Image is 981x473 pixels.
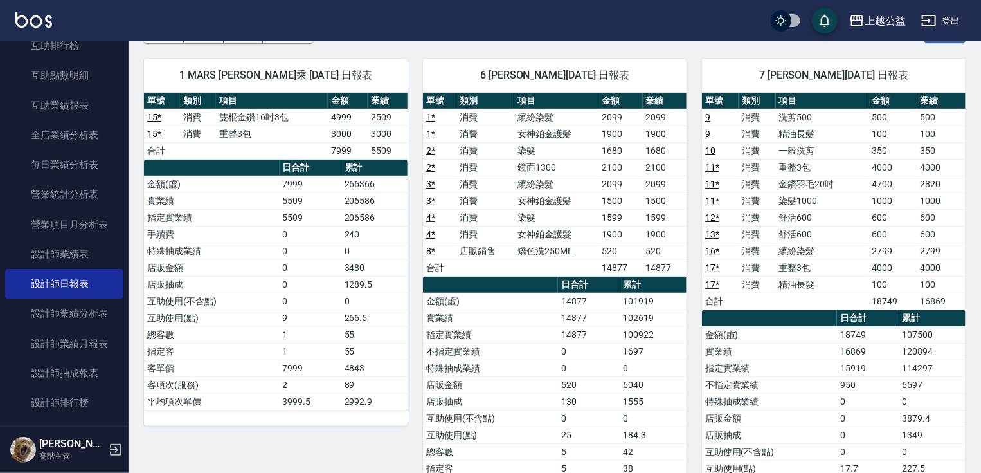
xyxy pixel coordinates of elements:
a: 10 [705,145,715,156]
td: 101919 [620,293,687,310]
td: 1500 [598,192,642,209]
td: 繽紛染髮 [514,109,598,125]
th: 類別 [180,93,216,109]
td: 金額(虛) [423,293,559,310]
td: 指定實業績 [702,360,838,376]
td: 消費 [456,192,514,209]
td: 2992.9 [341,393,408,410]
td: 0 [280,259,341,276]
td: 55 [341,326,408,343]
td: 金鑽羽毛20吋 [776,176,869,192]
td: 消費 [739,259,775,276]
a: 全店業績分析表 [5,120,123,150]
td: 2099 [643,176,687,192]
td: 114297 [899,360,966,376]
td: 14877 [598,259,642,276]
td: 互助使用(不含點) [144,293,280,310]
td: 2100 [643,159,687,176]
a: 設計師業績月報表 [5,329,123,358]
div: 上越公益 [865,13,906,29]
h5: [PERSON_NAME] [39,438,105,450]
img: Person [10,437,36,463]
td: 消費 [456,125,514,142]
td: 0 [280,243,341,259]
td: 精油長髮 [776,276,869,293]
td: 4000 [869,259,917,276]
td: 2099 [598,109,642,125]
td: 520 [558,376,620,393]
td: 特殊抽成業績 [144,243,280,259]
td: 1349 [899,427,966,443]
td: 0 [280,293,341,310]
td: 舒活600 [776,209,869,226]
td: 15919 [837,360,899,376]
a: 互助業績報表 [5,91,123,120]
th: 單號 [702,93,739,109]
td: 矯色洗250ML [514,243,598,259]
td: 總客數 [423,443,559,460]
td: 指定實業績 [423,326,559,343]
td: 1900 [643,125,687,142]
td: 500 [917,109,966,125]
td: 消費 [180,125,216,142]
td: 實業績 [423,310,559,326]
table: a dense table [423,93,687,277]
td: 7999 [280,176,341,192]
td: 重整3包 [216,125,328,142]
td: 520 [598,243,642,259]
td: 實業績 [702,343,838,360]
td: 不指定實業績 [702,376,838,393]
td: 合計 [702,293,739,310]
td: 互助使用(不含點) [702,443,838,460]
td: 消費 [739,159,775,176]
td: 互助使用(點) [144,310,280,326]
td: 消費 [456,142,514,159]
td: 0 [837,427,899,443]
td: 14877 [558,310,620,326]
a: 9 [705,129,710,139]
td: 4000 [917,259,966,276]
td: 金額(虛) [702,326,838,343]
td: 互助使用(點) [423,427,559,443]
td: 14877 [558,326,620,343]
td: 消費 [456,176,514,192]
a: 9 [705,112,710,122]
button: save [812,8,838,33]
td: 消費 [180,109,216,125]
td: 1900 [598,226,642,243]
td: 350 [869,142,917,159]
td: 實業績 [144,192,280,209]
td: 102619 [620,310,687,326]
td: 平均項次單價 [144,393,280,410]
table: a dense table [144,93,408,160]
td: 繽紛染髮 [776,243,869,259]
td: 100922 [620,326,687,343]
td: 手續費 [144,226,280,243]
td: 2099 [598,176,642,192]
th: 業績 [917,93,966,109]
td: 14877 [558,293,620,310]
td: 不指定實業績 [423,343,559,360]
th: 累計 [341,160,408,176]
td: 1697 [620,343,687,360]
td: 染髮1000 [776,192,869,209]
td: 1599 [643,209,687,226]
td: 0 [558,343,620,360]
td: 染髮 [514,209,598,226]
td: 7999 [280,360,341,376]
td: 16869 [917,293,966,310]
td: 店販抽成 [144,276,280,293]
td: 4700 [869,176,917,192]
td: 互助使用(不含點) [423,410,559,427]
td: 0 [837,393,899,410]
td: 350 [917,142,966,159]
th: 項目 [216,93,328,109]
th: 金額 [598,93,642,109]
td: 950 [837,376,899,393]
td: 0 [280,226,341,243]
td: 消費 [456,226,514,243]
td: 3480 [341,259,408,276]
a: 設計師抽成報表 [5,358,123,388]
td: 消費 [739,276,775,293]
img: Logo [15,12,52,28]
